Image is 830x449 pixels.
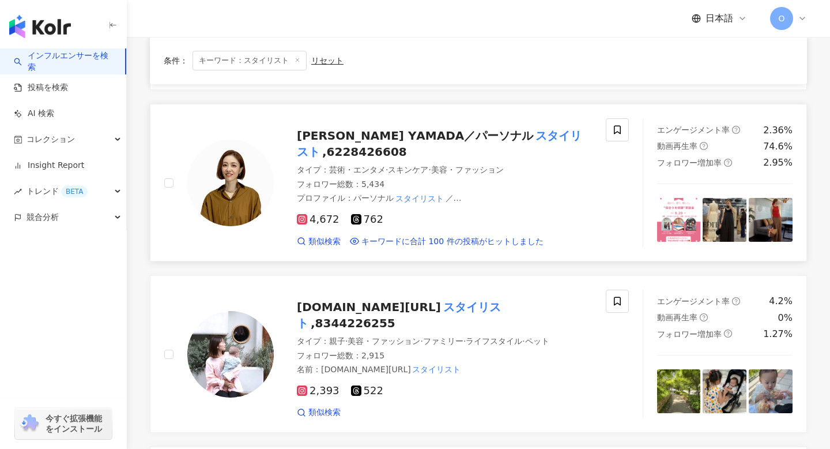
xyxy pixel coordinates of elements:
span: ,6228426608 [322,145,407,159]
span: 2,393 [297,385,339,397]
span: · [420,336,422,346]
div: 1.27% [763,328,793,341]
span: ペット [525,336,549,346]
span: question-circle [724,330,732,338]
span: ,8344226255 [311,316,395,330]
span: トレンド [27,178,88,204]
span: 美容・ファッション [348,336,420,346]
span: フォロワー増加率 [657,330,722,339]
div: フォロワー総数 ： 5,434 [297,179,592,190]
span: ファミリー [423,336,463,346]
mark: スタイリスト [297,126,582,161]
img: post-image [749,369,793,413]
img: post-image [703,369,746,413]
a: Insight Report [14,160,84,171]
div: リセット [311,56,344,65]
a: キーワードに合計 100 件の投稿がヒットしました [350,236,544,248]
span: O [778,12,784,25]
span: キーワード：スタイリスト [193,51,307,70]
span: 名前 ： [297,363,462,376]
span: question-circle [700,142,708,150]
img: chrome extension [18,414,40,433]
span: スキンケア [388,165,428,174]
span: · [522,336,525,346]
span: 動画再生率 [657,313,697,322]
img: post-image [657,198,701,242]
div: 2.36% [763,124,793,137]
a: KOL Avatar[DOMAIN_NAME][URL]スタイリスト,8344226255タイプ：親子·美容・ファッション·ファミリー·ライフスタイル·ペットフォロワー総数：2,915名前：[D... [150,275,807,433]
span: [DOMAIN_NAME][URL] [297,300,441,314]
span: 競合分析 [27,204,59,230]
span: question-circle [700,313,708,321]
a: searchインフルエンサーを検索 [14,50,116,73]
span: エンゲージメント率 [657,297,730,306]
span: 芸術・エンタメ [329,165,386,174]
div: フォロワー総数 ： 2,915 [297,350,592,362]
span: · [463,336,466,346]
span: [DOMAIN_NAME][URL] [321,365,411,374]
span: 4,672 [297,214,339,226]
img: KOL Avatar [187,140,274,226]
span: 日本語 [705,12,733,25]
span: フォロワー増加率 [657,158,722,167]
span: キーワードに合計 100 件の投稿がヒットしました [361,236,544,248]
div: タイプ ： [297,336,592,347]
div: 74.6% [763,140,793,153]
div: タイプ ： [297,164,592,176]
span: rise [14,188,22,196]
span: 類似検索 [308,236,341,248]
a: chrome extension今すぐ拡張機能をインストール [15,408,112,439]
span: 522 [351,385,383,397]
span: [PERSON_NAME] 𝗬𝗔𝗠𝗔𝗗𝗔／パーソナル [297,129,533,143]
mark: スタイリスト [394,192,446,205]
a: KOL Avatar[PERSON_NAME] 𝗬𝗔𝗠𝗔𝗗𝗔／パーソナルスタイリスト,6228426608タイプ：芸術・エンタメ·スキンケア·美容・ファッションフォロワー総数：5,434プロフ... [150,104,807,261]
span: ライフスタイル [466,336,522,346]
span: コレクション [27,126,75,152]
mark: スタイリスト [297,298,501,332]
span: 762 [351,214,383,226]
img: post-image [703,198,746,242]
mark: スタイリスト [411,363,463,376]
span: question-circle [732,297,740,305]
span: · [386,165,388,174]
span: エンゲージメント率 [657,125,730,134]
div: BETA [61,186,88,197]
a: AI 検索 [14,108,54,119]
img: logo [9,15,71,38]
span: 親子 [329,336,345,346]
span: · [345,336,348,346]
span: · [428,165,431,174]
a: 類似検索 [297,236,341,248]
img: KOL Avatar [187,311,274,398]
span: 美容・ファッション [431,165,504,174]
span: 今すぐ拡張機能をインストール [46,413,108,434]
span: question-circle [724,159,732,167]
span: 動画再生率 [657,141,697,151]
div: 4.2% [769,295,793,308]
img: post-image [749,198,793,242]
div: 0% [778,312,793,324]
img: post-image [657,369,701,413]
span: question-circle [732,126,740,134]
span: 条件 ： [164,56,188,65]
div: 2.95% [763,156,793,169]
a: 投稿を検索 [14,82,68,93]
a: 類似検索 [297,407,341,418]
span: パーソナル [353,193,394,203]
span: 類似検索 [308,407,341,418]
